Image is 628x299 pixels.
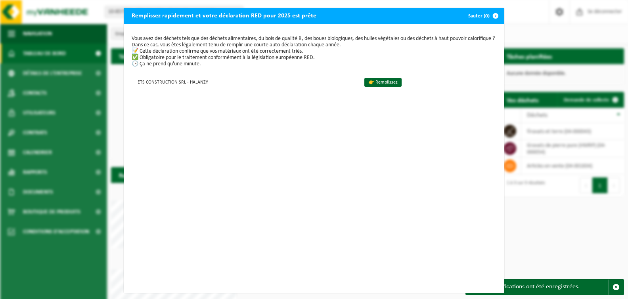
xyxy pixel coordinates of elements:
font: ✅ Obligatoire pour le traitement conformément à la législation européenne RED. [132,55,315,61]
font: 🕒 Ça ne prend qu'une minute. [132,61,201,67]
font: 👉 Remplissez [368,80,398,85]
font: 📝 Cette déclaration confirme que vos matériaux ont été correctement triés. [132,48,303,54]
font: Remplissez rapidement et votre déclaration RED pour 2025 est prête [132,13,316,19]
font: Vous avez des déchets tels que des déchets alimentaires, du bois de qualité B, des boues biologiq... [132,36,495,48]
font: ETS CONSTRUCTION SRL - HALANZY [138,80,208,85]
a: 👉 Remplissez [364,78,402,87]
button: Sauter (0) [462,8,504,24]
font: Sauter (0) [468,13,490,19]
